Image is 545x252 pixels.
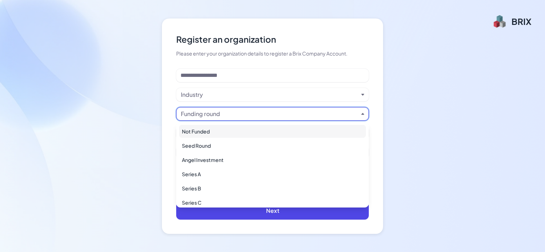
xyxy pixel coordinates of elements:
button: Industry [181,90,358,99]
div: Please enter your organization details to register a Brix Company Account. [176,50,369,57]
div: Industry [181,90,203,99]
div: BRIX [511,16,531,27]
div: Register an organization [176,33,369,46]
div: Series A [179,168,366,180]
div: Not Funded [179,125,366,138]
div: Series B [179,182,366,195]
div: Funding round [181,110,220,118]
div: Seed Round [179,139,366,152]
div: Angel Investment [179,153,366,166]
span: Next [266,207,279,214]
button: Next [176,202,369,220]
button: Funding round [181,110,358,118]
div: Series C [179,196,366,209]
